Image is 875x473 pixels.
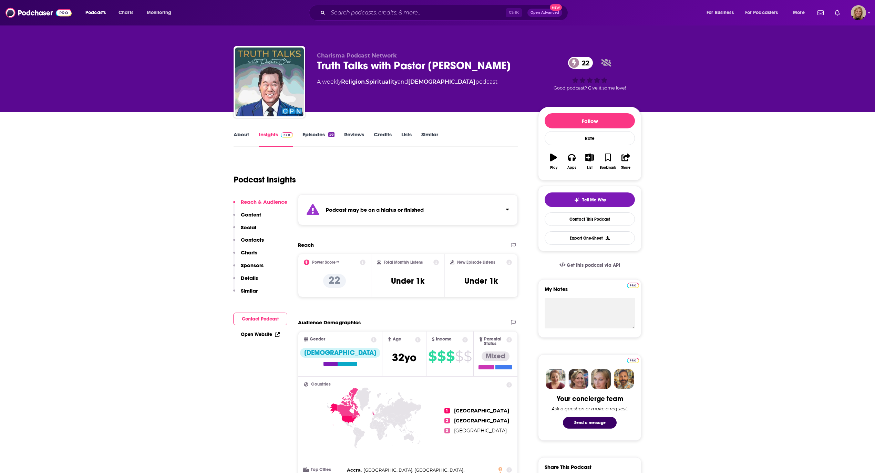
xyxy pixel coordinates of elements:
[815,7,826,19] a: Show notifications dropdown
[552,406,628,411] div: Ask a question or make a request.
[741,7,788,18] button: open menu
[444,428,450,433] span: 3
[444,418,450,423] span: 2
[233,287,258,300] button: Similar
[347,467,361,473] span: Accra
[436,337,452,341] span: Income
[81,7,115,18] button: open menu
[298,195,518,225] section: Click to expand status details
[617,149,635,174] button: Share
[233,249,257,262] button: Charts
[241,332,280,337] a: Open Website
[557,395,623,403] div: Your concierge team
[484,337,505,346] span: Parental Status
[538,52,641,95] div: 22Good podcast? Give it some love!
[545,231,635,245] button: Export One-Sheet
[574,197,579,203] img: tell me why sparkle
[421,131,438,147] a: Similar
[531,11,559,14] span: Open Advanced
[568,57,593,69] a: 22
[241,287,258,294] p: Similar
[281,132,293,138] img: Podchaser Pro
[391,276,424,286] h3: Under 1k
[482,351,509,361] div: Mixed
[147,8,171,18] span: Monitoring
[119,8,133,18] span: Charts
[563,417,617,429] button: Send a message
[233,236,264,249] button: Contacts
[545,113,635,128] button: Follow
[627,283,639,288] img: Podchaser Pro
[457,260,495,265] h2: New Episode Listens
[550,166,557,170] div: Play
[554,85,626,91] span: Good podcast? Give it some love!
[241,224,256,231] p: Social
[621,166,630,170] div: Share
[259,131,293,147] a: InsightsPodchaser Pro
[851,5,866,20] button: Show profile menu
[298,242,314,248] h2: Reach
[545,192,635,207] button: tell me why sparkleTell Me Why
[454,418,509,424] span: [GEOGRAPHIC_DATA]
[317,52,397,59] span: Charisma Podcast Network
[233,262,264,275] button: Sponsors
[582,197,606,203] span: Tell Me Why
[235,48,304,116] img: Truth Talks with Pastor Ché
[614,369,634,389] img: Jon Profile
[311,382,331,387] span: Countries
[142,7,180,18] button: open menu
[832,7,843,19] a: Show notifications dropdown
[85,8,106,18] span: Podcasts
[241,236,264,243] p: Contacts
[428,351,436,362] span: $
[341,78,365,85] a: Religion
[312,260,339,265] h2: Power Score™
[455,351,463,362] span: $
[363,467,463,473] span: [GEOGRAPHIC_DATA], [GEOGRAPHIC_DATA]
[464,276,498,286] h3: Under 1k
[365,78,366,85] span: ,
[599,149,617,174] button: Bookmark
[627,282,639,288] a: Pro website
[392,351,416,364] span: 32 yo
[233,199,287,211] button: Reach & Audience
[545,286,635,298] label: My Notes
[398,78,408,85] span: and
[241,249,257,256] p: Charts
[234,131,249,147] a: About
[323,274,346,288] p: 22
[393,337,401,341] span: Age
[575,57,593,69] span: 22
[545,131,635,145] div: Rate
[581,149,599,174] button: List
[702,7,742,18] button: open menu
[600,166,616,170] div: Bookmark
[587,166,593,170] div: List
[241,275,258,281] p: Details
[851,5,866,20] span: Logged in as avansolkema
[233,275,258,287] button: Details
[326,207,424,213] strong: Podcast may be on a hiatus or finished
[545,464,591,470] h3: Share This Podcast
[444,408,450,413] span: 1
[545,149,563,174] button: Play
[568,369,588,389] img: Barbara Profile
[464,351,472,362] span: $
[344,131,364,147] a: Reviews
[408,78,475,85] a: [DEMOGRAPHIC_DATA]
[234,175,296,185] h1: Podcast Insights
[550,4,562,11] span: New
[366,78,398,85] a: Spirituality
[328,132,334,137] div: 56
[233,224,256,237] button: Social
[401,131,412,147] a: Lists
[6,6,72,19] img: Podchaser - Follow, Share and Rate Podcasts
[545,212,635,226] a: Contact This Podcast
[793,8,805,18] span: More
[298,319,361,326] h2: Audience Demographics
[563,149,580,174] button: Apps
[745,8,778,18] span: For Podcasters
[554,257,626,274] a: Get this podcast via API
